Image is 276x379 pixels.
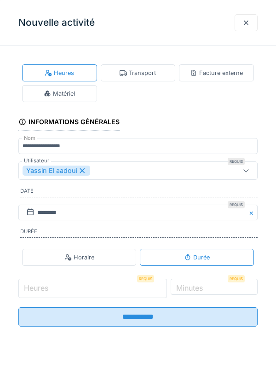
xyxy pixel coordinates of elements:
div: Durée [184,253,210,262]
div: Horaire [64,253,94,262]
div: Facture externe [190,69,243,77]
div: Matériel [44,89,75,98]
label: Nom [22,134,37,142]
div: Informations générales [18,115,120,131]
label: Heures [22,282,50,293]
div: Heures [45,69,74,77]
div: Requis [228,275,245,282]
label: Minutes [174,282,205,293]
label: Durée [20,228,258,238]
div: Requis [137,275,154,282]
h3: Nouvelle activité [18,17,95,29]
button: Close [247,205,258,221]
label: Date [20,187,258,197]
div: Requis [228,158,245,165]
div: Requis [228,201,245,208]
div: Yassin El aadoui [23,166,90,176]
label: Utilisateur [22,157,51,165]
div: Transport [120,69,156,77]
